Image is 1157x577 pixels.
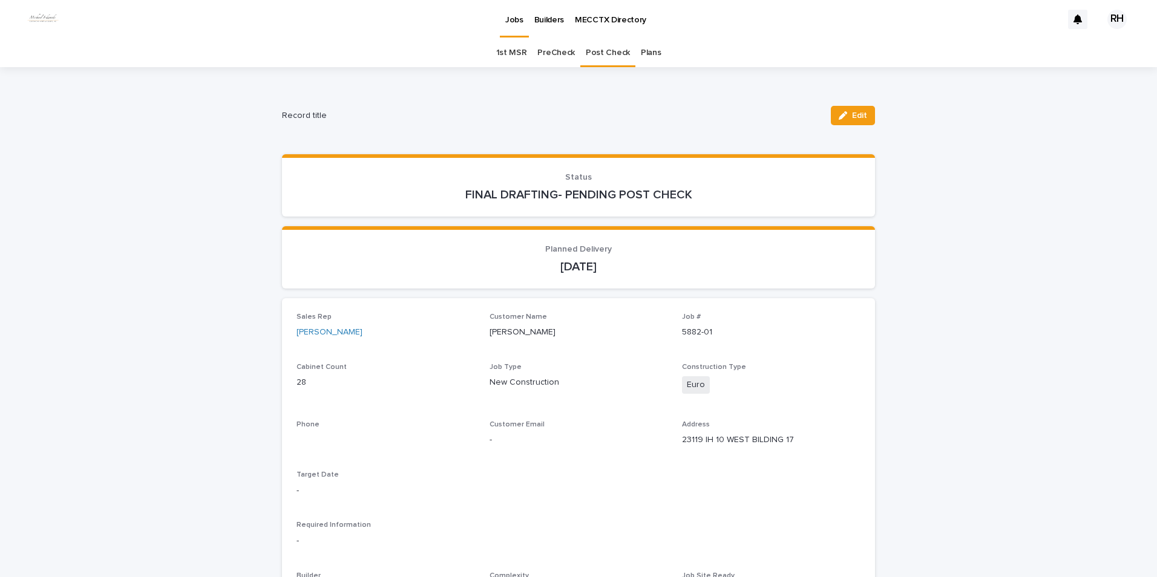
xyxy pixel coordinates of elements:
a: 1st MSR [496,39,527,67]
span: Customer Name [490,313,547,321]
span: Phone [297,421,320,428]
span: Job # [682,313,701,321]
h2: Record title [282,111,821,121]
span: Job Type [490,363,522,371]
p: - [490,434,668,446]
span: Planned Delivery [545,245,612,253]
p: 23119 IH 10 WEST BILDING 17 [682,434,860,446]
span: Customer Email [490,421,545,428]
p: - [297,535,860,547]
a: PreCheck [537,39,575,67]
span: Edit [852,111,867,120]
p: [PERSON_NAME] [490,326,668,339]
p: 28 [297,376,475,389]
p: FINAL DRAFTING- PENDING POST CHECK [297,187,860,202]
a: Plans [641,39,661,67]
a: [PERSON_NAME] [297,326,362,339]
span: Required Information [297,521,371,529]
p: New Construction [490,376,668,389]
span: Target Date [297,471,339,478]
span: Cabinet Count [297,363,347,371]
span: Status [565,173,592,181]
div: RH [1107,10,1127,29]
span: Sales Rep [297,313,332,321]
img: dhEtdSsQReaQtgKTuLrt [24,7,62,31]
span: Address [682,421,710,428]
button: Edit [831,106,875,125]
p: 5882-01 [682,326,860,339]
a: Post Check [586,39,630,67]
span: Construction Type [682,363,746,371]
p: [DATE] [297,259,860,274]
p: - [297,484,475,497]
span: Euro [682,376,710,394]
